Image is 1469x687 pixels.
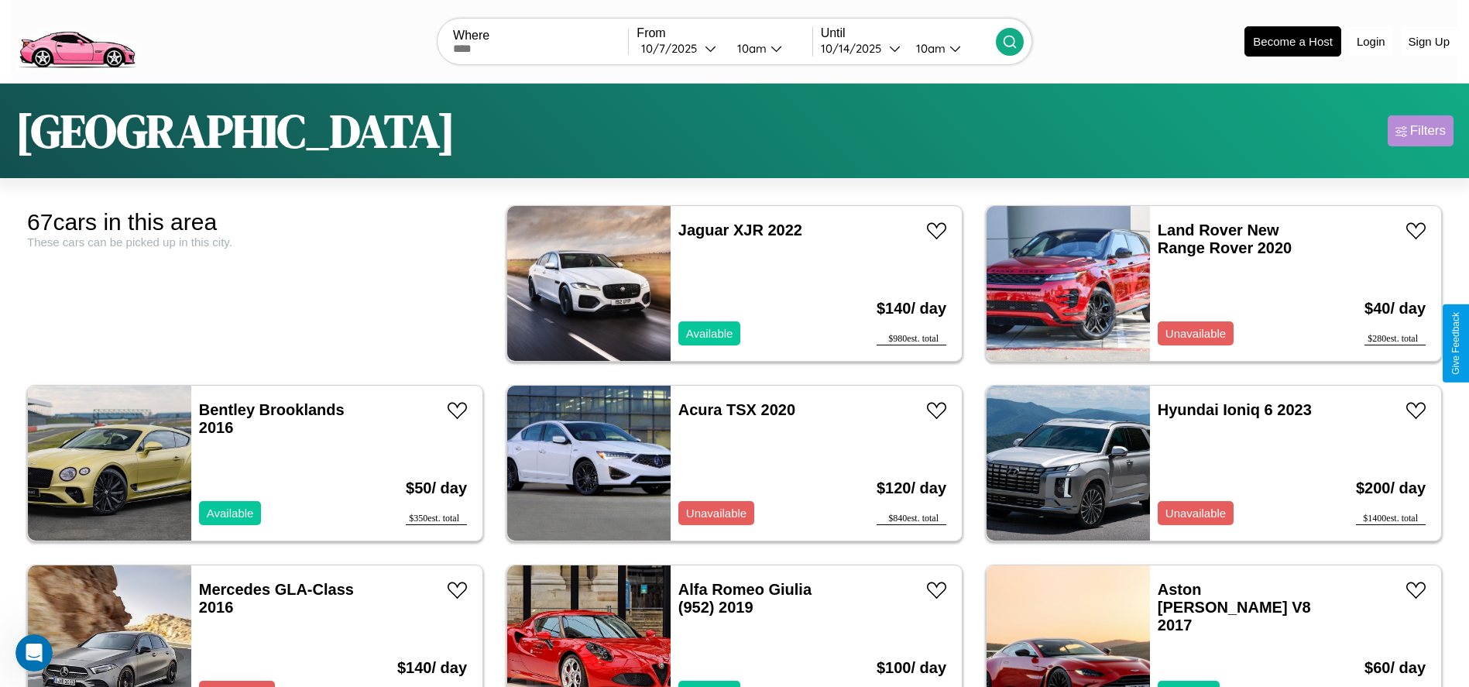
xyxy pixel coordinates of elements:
[1356,513,1426,525] div: $ 1400 est. total
[641,41,705,56] div: 10 / 7 / 2025
[904,40,996,57] button: 10am
[877,333,946,345] div: $ 980 est. total
[1158,401,1312,418] a: Hyundai Ioniq 6 2023
[821,26,996,40] label: Until
[199,581,354,616] a: Mercedes GLA-Class 2016
[1388,115,1454,146] button: Filters
[199,401,345,436] a: Bentley Brooklands 2016
[637,26,812,40] label: From
[15,634,53,672] iframe: Intercom live chat
[12,8,142,72] img: logo
[1450,312,1461,375] div: Give Feedback
[27,209,483,235] div: 67 cars in this area
[1356,464,1426,513] h3: $ 200 / day
[1244,26,1341,57] button: Become a Host
[877,513,946,525] div: $ 840 est. total
[1410,123,1446,139] div: Filters
[1401,27,1457,56] button: Sign Up
[821,41,889,56] div: 10 / 14 / 2025
[1349,27,1393,56] button: Login
[678,401,795,418] a: Acura TSX 2020
[15,99,455,163] h1: [GEOGRAPHIC_DATA]
[207,503,254,524] p: Available
[637,40,724,57] button: 10/7/2025
[1364,284,1426,333] h3: $ 40 / day
[1158,222,1292,256] a: Land Rover New Range Rover 2020
[1165,503,1226,524] p: Unavailable
[686,503,747,524] p: Unavailable
[678,222,802,239] a: Jaguar XJR 2022
[406,464,467,513] h3: $ 50 / day
[1158,581,1311,634] a: Aston [PERSON_NAME] V8 2017
[453,29,628,43] label: Where
[1364,333,1426,345] div: $ 280 est. total
[1165,323,1226,344] p: Unavailable
[27,235,483,249] div: These cars can be picked up in this city.
[877,464,946,513] h3: $ 120 / day
[406,513,467,525] div: $ 350 est. total
[725,40,812,57] button: 10am
[877,284,946,333] h3: $ 140 / day
[908,41,949,56] div: 10am
[678,581,812,616] a: Alfa Romeo Giulia (952) 2019
[686,323,733,344] p: Available
[729,41,771,56] div: 10am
